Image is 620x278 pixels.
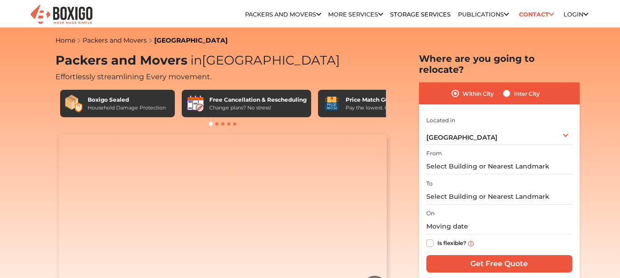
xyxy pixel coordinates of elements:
[419,53,580,75] h2: Where are you going to relocate?
[88,96,166,104] div: Boxigo Sealed
[323,94,341,113] img: Price Match Guarantee
[245,11,321,18] a: Packers and Movers
[187,53,340,68] span: [GEOGRAPHIC_DATA]
[346,96,415,104] div: Price Match Guarantee
[426,133,497,142] span: [GEOGRAPHIC_DATA]
[88,104,166,112] div: Household Damage Protection
[29,4,94,26] img: Boxigo
[154,36,228,44] a: [GEOGRAPHIC_DATA]
[426,149,442,158] label: From
[437,238,466,247] label: Is flexible?
[463,88,494,99] label: Within City
[468,241,474,246] img: info
[516,7,557,22] a: Contact
[426,209,435,218] label: On
[56,53,391,68] h1: Packers and Movers
[328,11,383,18] a: More services
[65,94,83,113] img: Boxigo Sealed
[56,36,75,44] a: Home
[209,96,307,104] div: Free Cancellation & Rescheduling
[458,11,509,18] a: Publications
[209,104,307,112] div: Change plans? No stress!
[426,180,433,188] label: To
[564,11,588,18] a: Login
[426,116,455,125] label: Located in
[426,218,572,234] input: Moving date
[56,72,212,81] span: Effortlessly streamlining Every movement.
[346,104,415,112] div: Pay the lowest. Guaranteed!
[390,11,451,18] a: Storage Services
[83,36,147,44] a: Packers and Movers
[190,53,202,68] span: in
[426,158,572,174] input: Select Building or Nearest Landmark
[186,94,205,113] img: Free Cancellation & Rescheduling
[426,255,572,273] input: Get Free Quote
[426,189,572,205] input: Select Building or Nearest Landmark
[514,88,540,99] label: Inter City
